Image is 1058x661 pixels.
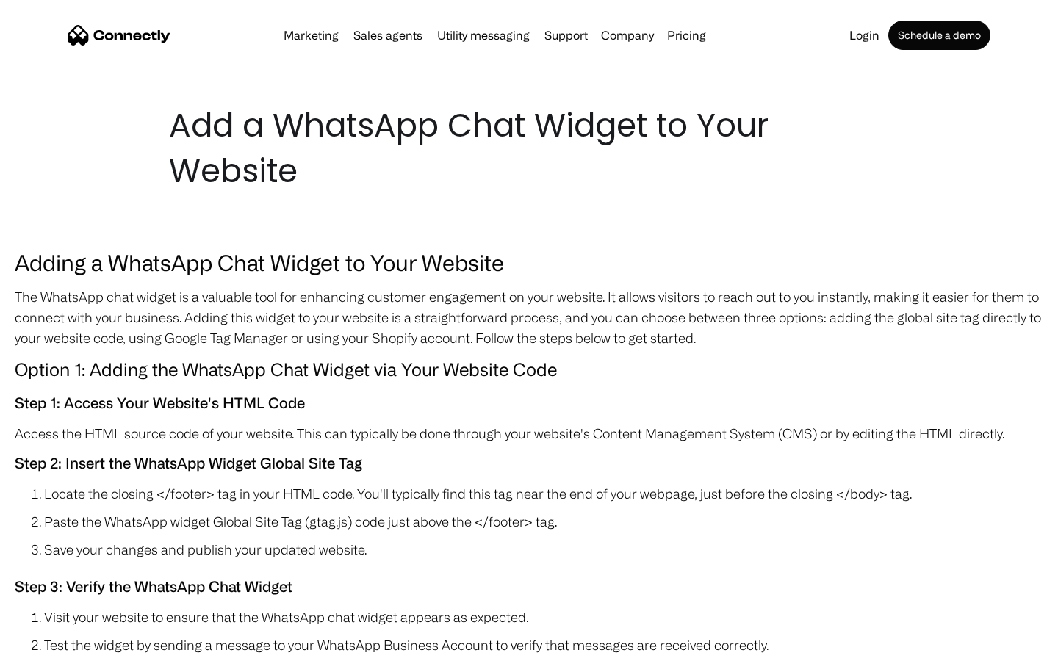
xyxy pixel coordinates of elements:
[348,29,428,41] a: Sales agents
[888,21,990,50] a: Schedule a demo
[29,635,88,656] ul: Language list
[15,635,88,656] aside: Language selected: English
[44,483,1043,504] li: Locate the closing </footer> tag in your HTML code. You'll typically find this tag near the end o...
[15,451,1043,476] h5: Step 2: Insert the WhatsApp Widget Global Site Tag
[44,539,1043,560] li: Save your changes and publish your updated website.
[15,574,1043,599] h5: Step 3: Verify the WhatsApp Chat Widget
[15,245,1043,279] h3: Adding a WhatsApp Chat Widget to Your Website
[278,29,345,41] a: Marketing
[44,607,1043,627] li: Visit your website to ensure that the WhatsApp chat widget appears as expected.
[169,103,889,194] h1: Add a WhatsApp Chat Widget to Your Website
[15,423,1043,444] p: Access the HTML source code of your website. This can typically be done through your website's Co...
[15,391,1043,416] h5: Step 1: Access Your Website's HTML Code
[661,29,712,41] a: Pricing
[431,29,536,41] a: Utility messaging
[539,29,594,41] a: Support
[843,29,885,41] a: Login
[601,25,654,46] div: Company
[15,355,1043,383] h4: Option 1: Adding the WhatsApp Chat Widget via Your Website Code
[44,635,1043,655] li: Test the widget by sending a message to your WhatsApp Business Account to verify that messages ar...
[44,511,1043,532] li: Paste the WhatsApp widget Global Site Tag (gtag.js) code just above the </footer> tag.
[15,286,1043,348] p: The WhatsApp chat widget is a valuable tool for enhancing customer engagement on your website. It...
